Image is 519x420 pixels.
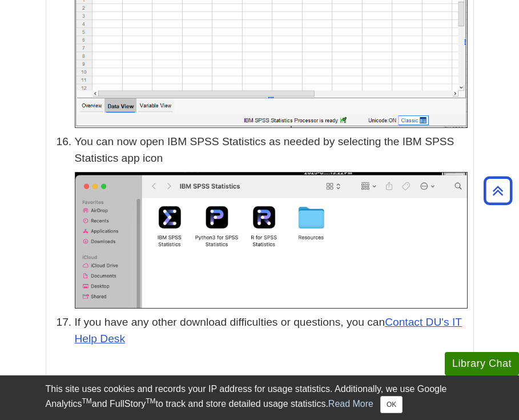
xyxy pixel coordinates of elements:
sup: TM [146,397,155,405]
button: Library Chat [445,352,519,375]
li: If you have any other download difficulties or questions, you can [75,314,468,347]
button: Close [380,396,403,413]
a: Contact DU's IT Help Desk [75,316,462,345]
a: Read More [328,399,373,409]
img: 'IBM SPSS Statistics' window open, 'SPSS Statistics' selected. [75,172,468,309]
sup: TM [82,397,92,405]
div: This site uses cookies and records your IP address for usage statistics. Additionally, we use Goo... [46,382,474,413]
a: Back to Top [480,183,516,198]
p: You can now open IBM SPSS Statistics as needed by selecting the IBM SPSS Statistics app icon [75,134,468,167]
